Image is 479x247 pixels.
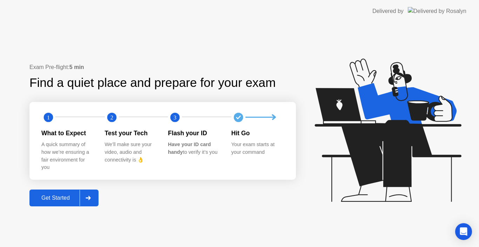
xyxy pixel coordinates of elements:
button: Get Started [29,190,99,206]
b: 5 min [69,64,84,70]
div: Open Intercom Messenger [455,223,472,240]
div: What to Expect [41,129,94,138]
div: A quick summary of how we’re ensuring a fair environment for you [41,141,94,171]
div: Delivered by [372,7,404,15]
div: Find a quiet place and prepare for your exam [29,74,277,92]
div: Get Started [32,195,80,201]
text: 3 [174,114,176,121]
div: to verify it’s you [168,141,220,156]
b: Have your ID card handy [168,142,211,155]
div: We’ll make sure your video, audio and connectivity is 👌 [105,141,157,164]
div: Flash your ID [168,129,220,138]
text: 1 [47,114,50,121]
div: Hit Go [231,129,284,138]
div: Your exam starts at your command [231,141,284,156]
div: Test your Tech [105,129,157,138]
img: Delivered by Rosalyn [408,7,466,15]
div: Exam Pre-flight: [29,63,296,71]
text: 2 [110,114,113,121]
